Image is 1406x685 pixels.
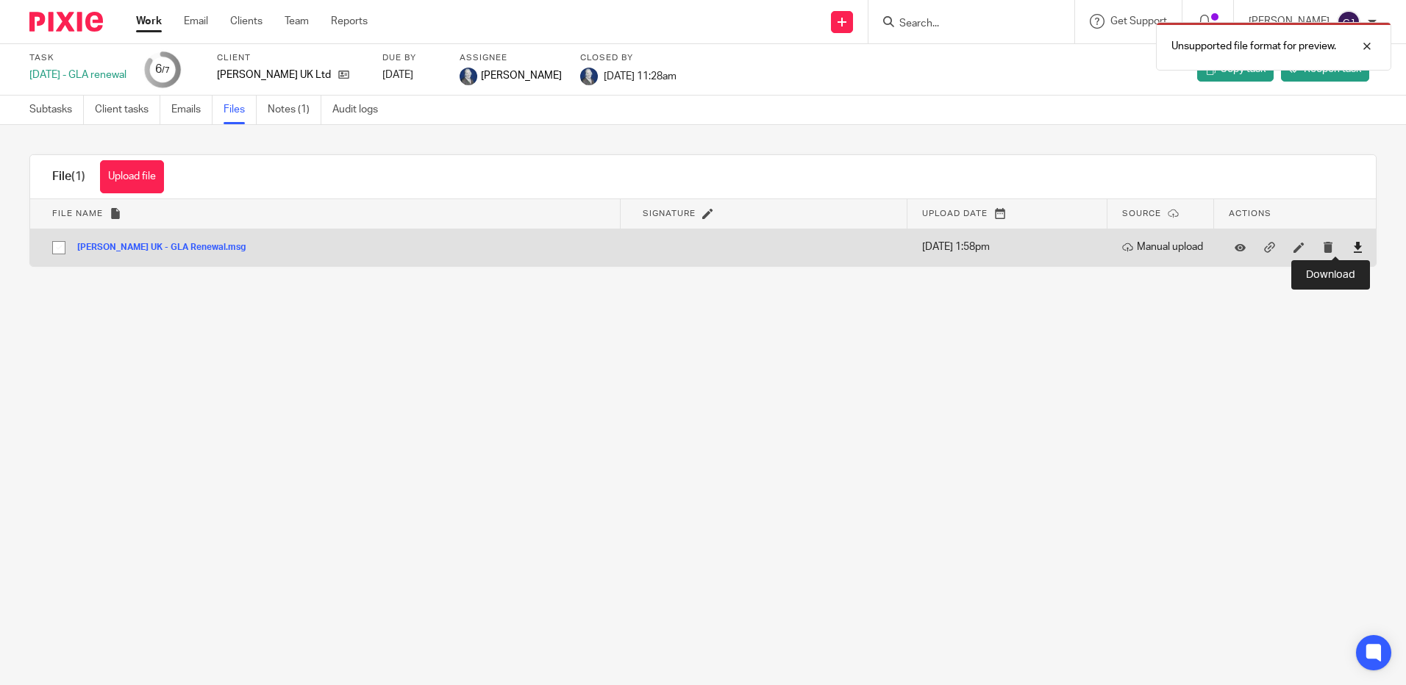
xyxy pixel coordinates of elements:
[162,66,170,74] small: /7
[382,68,441,82] div: [DATE]
[922,209,988,218] span: Upload date
[217,68,331,82] p: [PERSON_NAME] UK Ltd
[268,96,321,124] a: Notes (1)
[643,209,696,218] span: Signature
[155,61,170,78] div: 6
[230,14,263,29] a: Clients
[580,52,677,64] label: Closed by
[460,52,562,64] label: Assignee
[1229,209,1271,218] span: Actions
[100,160,164,193] button: Upload file
[285,14,309,29] a: Team
[1171,39,1336,54] p: Unsupported file format for preview.
[95,96,160,124] a: Client tasks
[580,68,598,85] img: Aimi%20-%20Dark%20Blue%20Background.jpg
[922,240,1100,254] p: [DATE] 1:58pm
[460,68,477,85] img: Aimi%20-%20Dark%20Blue%20Background.jpg
[217,52,364,64] label: Client
[71,171,85,182] span: (1)
[45,234,73,262] input: Select
[481,68,562,83] span: [PERSON_NAME]
[77,243,257,253] button: [PERSON_NAME] UK - GLA Renewal.msg
[382,52,441,64] label: Due by
[29,68,126,82] div: [DATE] - GLA renewal
[604,71,677,81] span: [DATE] 11:28am
[1122,240,1207,254] p: Manual upload
[136,14,162,29] a: Work
[184,14,208,29] a: Email
[1122,209,1161,218] span: Source
[29,12,103,32] img: Pixie
[332,96,389,124] a: Audit logs
[171,96,213,124] a: Emails
[1337,10,1360,34] img: svg%3E
[52,209,103,218] span: File name
[331,14,368,29] a: Reports
[29,96,84,124] a: Subtasks
[224,96,257,124] a: Files
[1352,240,1363,254] a: Download
[52,169,85,184] h1: File
[29,52,126,64] label: Task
